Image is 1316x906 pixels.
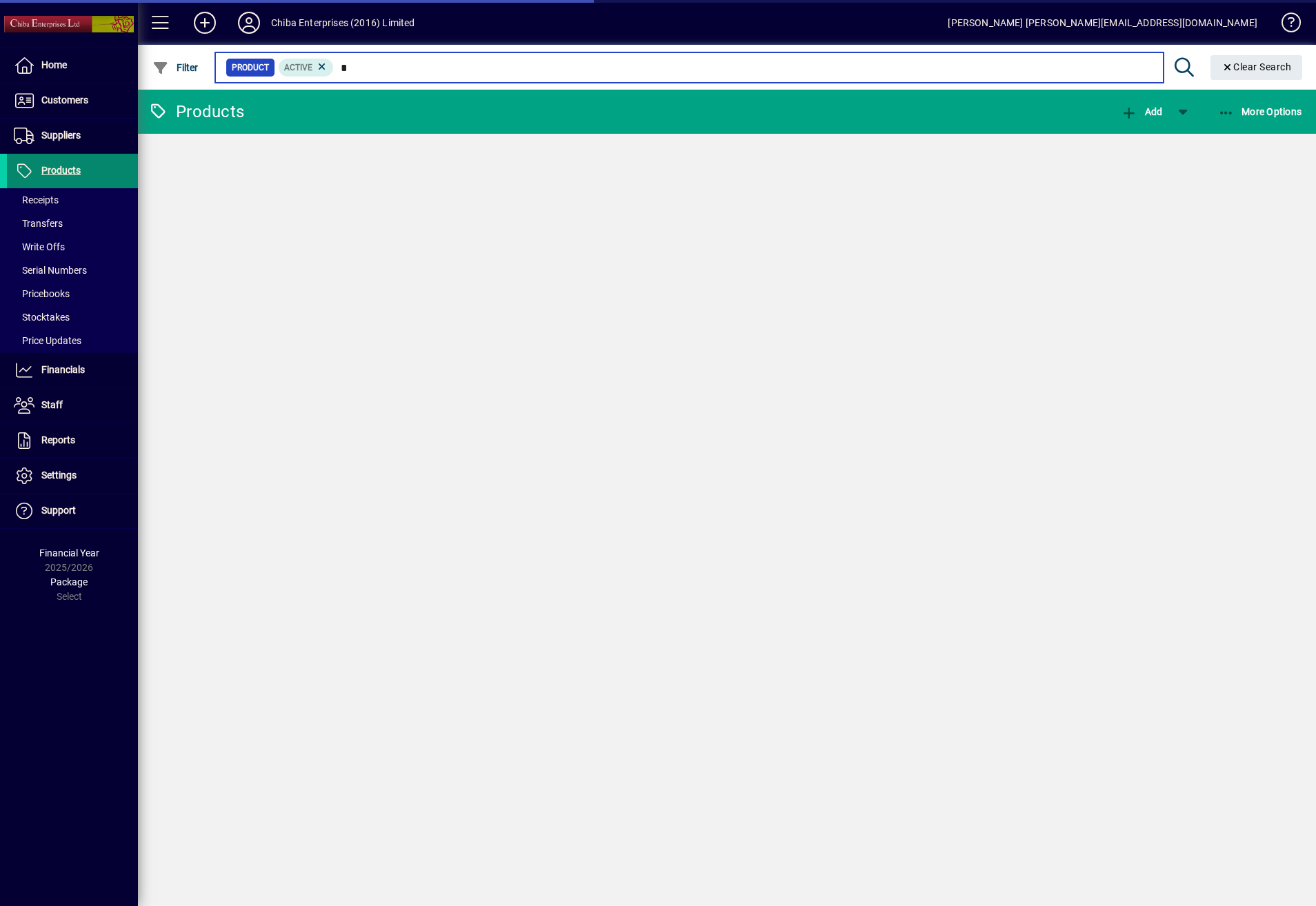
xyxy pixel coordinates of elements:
[41,94,88,105] span: Customers
[7,423,138,458] a: Reports
[41,130,81,141] span: Suppliers
[7,259,138,282] a: Serial Numbers
[7,212,138,235] a: Transfers
[41,505,76,516] span: Support
[50,576,88,587] span: Package
[271,12,415,34] div: Chiba Enterprises (2016) Limited
[14,241,65,252] span: Write Offs
[232,61,269,74] span: Product
[41,399,63,410] span: Staff
[14,288,70,299] span: Pricebooks
[1271,3,1299,48] a: Knowledge Base
[41,165,81,176] span: Products
[1215,99,1306,124] button: More Options
[7,329,138,352] a: Price Updates
[7,494,138,528] a: Support
[7,235,138,259] a: Write Offs
[7,48,138,83] a: Home
[279,59,334,77] mat-chip: Activation Status: Active
[7,188,138,212] a: Receipts
[152,62,199,73] span: Filter
[148,101,244,123] div: Products
[1222,61,1292,72] span: Clear Search
[41,470,77,481] span: Settings
[284,63,312,72] span: Active
[1210,55,1303,80] button: Clear
[7,459,138,493] a: Settings
[1218,106,1302,117] span: More Options
[14,218,63,229] span: Transfers
[7,305,138,329] a: Stocktakes
[14,335,81,346] span: Price Updates
[7,119,138,153] a: Suppliers
[41,434,75,445] span: Reports
[1117,99,1166,124] button: Add
[948,12,1257,34] div: [PERSON_NAME] [PERSON_NAME][EMAIL_ADDRESS][DOMAIN_NAME]
[7,282,138,305] a: Pricebooks
[14,194,59,205] span: Receipts
[41,364,85,375] span: Financials
[7,353,138,387] a: Financials
[1121,106,1162,117] span: Add
[183,10,227,35] button: Add
[149,55,202,80] button: Filter
[7,83,138,118] a: Customers
[14,265,87,276] span: Serial Numbers
[41,59,67,70] span: Home
[227,10,271,35] button: Profile
[39,547,99,558] span: Financial Year
[14,312,70,323] span: Stocktakes
[7,388,138,423] a: Staff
